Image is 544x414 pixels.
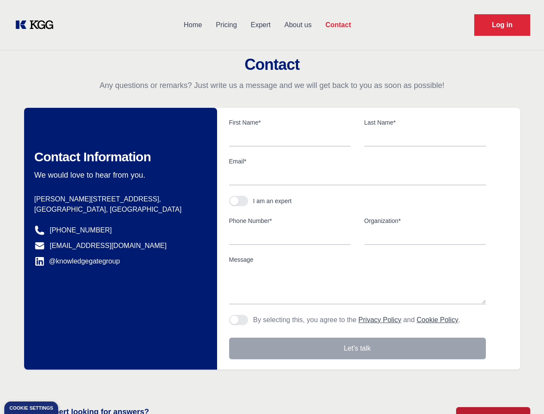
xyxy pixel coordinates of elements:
a: [PHONE_NUMBER] [50,225,112,235]
label: First Name* [229,118,351,127]
a: Request Demo [474,14,530,36]
button: Let's talk [229,338,486,359]
a: Cookie Policy [417,316,458,323]
label: Organization* [364,216,486,225]
a: Pricing [209,14,244,36]
label: Email* [229,157,486,166]
h2: Contact [10,56,534,73]
label: Message [229,255,486,264]
iframe: Chat Widget [501,373,544,414]
div: I am an expert [253,197,292,205]
a: KOL Knowledge Platform: Talk to Key External Experts (KEE) [14,18,60,32]
a: [EMAIL_ADDRESS][DOMAIN_NAME] [50,241,167,251]
div: Cookie settings [9,406,53,411]
a: About us [277,14,318,36]
a: @knowledgegategroup [34,256,120,267]
a: Privacy Policy [358,316,401,323]
label: Last Name* [364,118,486,127]
a: Expert [244,14,277,36]
a: Contact [318,14,358,36]
p: [GEOGRAPHIC_DATA], [GEOGRAPHIC_DATA] [34,204,203,215]
p: We would love to hear from you. [34,170,203,180]
p: By selecting this, you agree to the and . [253,315,460,325]
p: [PERSON_NAME][STREET_ADDRESS], [34,194,203,204]
label: Phone Number* [229,216,351,225]
h2: Contact Information [34,149,203,165]
p: Any questions or remarks? Just write us a message and we will get back to you as soon as possible! [10,80,534,91]
a: Home [177,14,209,36]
